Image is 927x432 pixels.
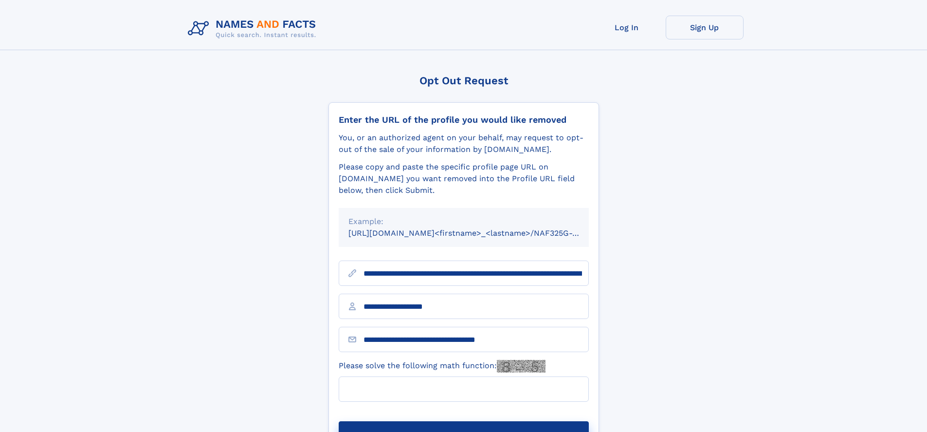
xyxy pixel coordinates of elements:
[348,228,607,238] small: [URL][DOMAIN_NAME]<firstname>_<lastname>/NAF325G-xxxxxxxx
[328,75,599,87] div: Opt Out Request
[588,16,666,39] a: Log In
[339,132,589,155] div: You, or an authorized agent on your behalf, may request to opt-out of the sale of your informatio...
[339,161,589,196] div: Please copy and paste the specific profile page URL on [DOMAIN_NAME] you want removed into the Pr...
[339,114,589,125] div: Enter the URL of the profile you would like removed
[348,216,579,227] div: Example:
[666,16,744,39] a: Sign Up
[184,16,324,42] img: Logo Names and Facts
[339,360,545,373] label: Please solve the following math function:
